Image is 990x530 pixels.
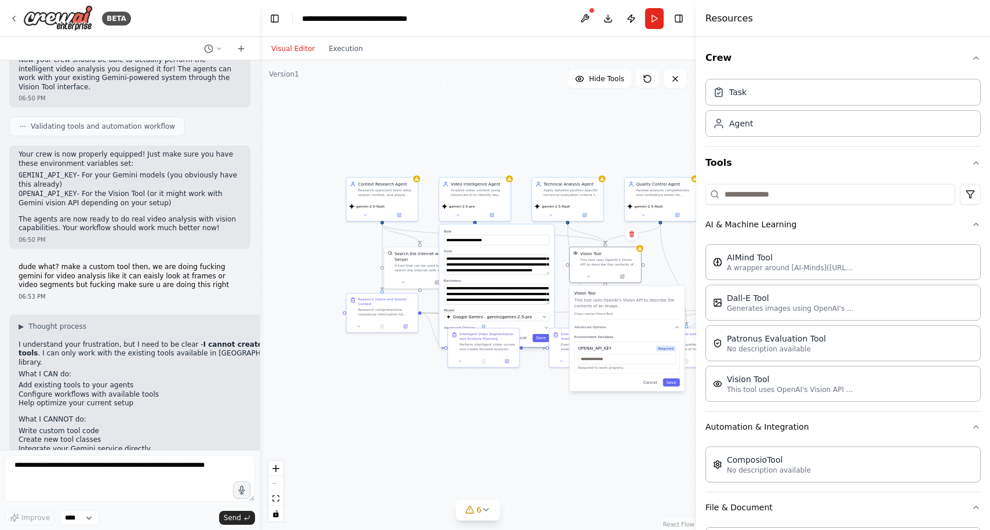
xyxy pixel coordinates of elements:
[549,328,621,368] div: Execute Focused Technical AnalysisExecute focused technical analysis based on video_analysis_plan...
[713,460,722,469] img: ComposioTool
[636,188,693,197] div: Review analysis completeness and confidence levels for {player_name} at {position} using quality ...
[19,190,241,208] li: - For the Vision Tool (or it might work with Gemini vision API depending on your setup)
[727,304,854,313] p: Generates images using OpenAI's Dall-E model.
[705,147,981,179] button: Tools
[544,188,600,197] div: Apply detailed position-specific technical evaluation criteria to assess {player_name}'s performa...
[509,334,530,342] button: Cancel
[533,334,549,342] button: Save
[19,340,311,368] p: I understand your frustration, but I need to be clear - . I can only work with the existing tools...
[449,204,475,209] span: gemini-2.5-pro
[727,333,826,344] div: Patronus Evaluation Tool
[636,181,693,187] div: Quality Control Agent
[19,390,311,400] li: Configure workflows with available tools
[19,190,77,198] code: OPENAI_API_KEY
[671,10,687,27] button: Hide right sidebar
[569,246,642,283] div: VisionToolVision ToolThis tool uses OpenAI's Vision API to describe the contents of an image.Visi...
[19,150,241,168] p: Your crew is now properly equipped! Just make sure you have these environment variables set:
[574,297,680,309] p: This tool uses OpenAI's Vision API to describe the contents of an image.
[21,513,50,522] span: Improve
[439,177,511,222] div: Video Intelligence AgentAnalyze video content using advanced AI to identify key plays, segments, ...
[302,13,432,24] nav: breadcrumb
[663,332,719,341] div: Quality Control and Evidence Review
[420,279,453,286] button: Open in side panel
[19,235,241,244] div: 06:50 PM
[395,263,452,273] div: A tool that can be used to search the internet with a search_query. Supports different search typ...
[561,332,617,341] div: Execute Focused Technical Analysis
[370,323,394,330] button: No output available
[232,42,250,56] button: Start a new chat
[269,70,299,79] div: Version 1
[705,412,981,442] button: Automation & Integration
[444,229,549,234] label: Role
[580,251,602,256] div: Vision Tool
[421,310,444,351] g: Edge from 3c08d255-bfa2-4015-8c92-17e5cd8c874a to 5179b9f2-6903-40d0-ae65-53cd926ea46d
[573,251,578,255] img: VisionTool
[358,188,414,197] div: Research opponent team data, season context, and player performance metrics for {player_name} pla...
[19,399,311,408] li: Help optimize your current setup
[727,252,854,263] div: AIMind Tool
[268,491,283,506] button: fit view
[395,251,452,262] div: Search the internet with Serper
[224,513,241,522] span: Send
[268,506,283,521] button: toggle interactivity
[475,212,508,219] button: Open in side panel
[471,358,496,365] button: No output available
[606,273,639,280] button: Open in side panel
[456,499,500,521] button: 6
[19,370,311,379] p: What I CAN do:
[460,332,516,341] div: Intelligent Video Segmentation and Analysis Planning
[268,461,283,521] div: React Flow controls
[358,181,414,187] div: Context Research Agent
[379,224,423,244] g: Edge from 34ba416d-76b4-41b0-ac20-fbbb5dff9ffa to 588ee303-b724-4e96-a6e2-29247d8b23da
[19,172,77,180] code: GEMINI_API_KEY
[705,42,981,74] button: Crew
[199,42,227,56] button: Switch to previous chat
[346,293,418,333] div: Research Game and Season ContextResearch comprehensive contextual information for {player_name} a...
[578,346,612,351] div: OPENAI_API_KEY
[19,427,311,436] li: Write custom tool code
[635,204,663,209] span: gemini-2.5-flash
[28,322,86,331] span: Thought process
[542,204,570,209] span: gemini-2.5-flash
[532,177,604,222] div: Technical Analysis AgentApply detailed position-specific technical evaluation criteria to assess ...
[574,324,680,330] button: Advanced Options
[19,322,24,331] span: ▶
[705,239,981,411] div: AI & Machine Learning
[233,481,250,499] button: Click to speak your automation idea
[395,323,415,330] button: Open in side panel
[219,511,255,525] button: Send
[574,325,606,329] span: Advanced Options
[663,521,694,528] a: React Flow attribution
[264,42,322,56] button: Visual Editor
[379,224,385,290] g: Edge from 34ba416d-76b4-41b0-ac20-fbbb5dff9ffa to 3c08d255-bfa2-4015-8c92-17e5cd8c874a
[451,188,507,197] div: Analyze video content using advanced AI to identify key plays, segments, and moments for {player_...
[727,292,854,304] div: Dall-E Tool
[727,454,811,466] div: ComposioTool
[358,307,414,317] div: Research comprehensive contextual information for {player_name} at {position} playing against {op...
[444,308,549,313] label: Model
[451,181,507,187] div: Video Intelligence Agent
[661,212,694,219] button: Open in side panel
[713,339,722,348] img: PatronusEvalTool
[23,5,93,31] img: Logo
[19,171,241,190] li: - For your Gemini models (you obviously have this already)
[444,313,549,321] button: Google Gemini - gemini/gemini-2.5-pro
[565,224,608,244] g: Edge from 7227e315-5aaa-494e-b789-43be72f34319 to f126f112-2017-48f0-9ee7-15c740095f4b
[578,365,676,370] p: Required to work properly.
[729,118,753,129] div: Agent
[19,263,241,290] p: dude what? make a custom tool then, we are doing fucking gemini for video analysis like it can ea...
[102,12,131,26] div: BETA
[727,385,854,394] p: This tool uses OpenAI's Vision API to describe the contents of an image.
[384,246,456,289] div: SerperDevToolSearch the internet with SerperA tool that can be used to search the internet with a...
[444,325,476,330] span: Advanced Options
[713,379,722,389] img: VisionTool
[447,328,520,368] div: Intelligent Video Segmentation and Analysis PlanningPerform intelligent video survey and create f...
[663,342,719,351] div: Conduct comprehensive quality control review of the analysis for {player_name} at {position}. Rea...
[580,257,638,267] div: This tool uses OpenAI's Vision API to describe the contents of an image.
[727,263,854,273] p: A wrapper around [AI-Minds]([URL][DOMAIN_NAME]). Useful for when you need answers to questions fr...
[358,297,414,306] div: Research Game and Season Context
[322,42,370,56] button: Execution
[356,204,385,209] span: gemini-2.5-flash
[497,358,516,365] button: Open in side panel
[19,415,311,424] p: What I CANNOT do:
